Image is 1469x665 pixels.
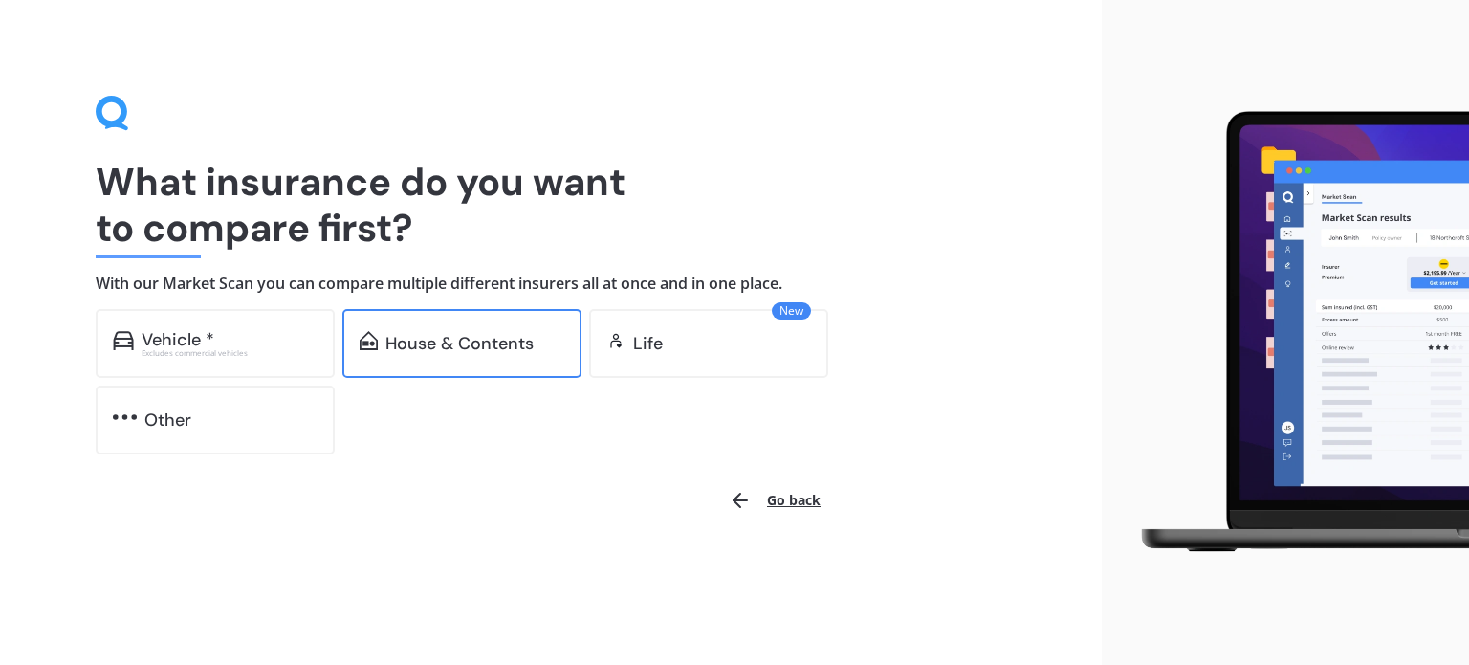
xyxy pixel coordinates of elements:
[144,410,191,430] div: Other
[360,331,378,350] img: home-and-contents.b802091223b8502ef2dd.svg
[772,302,811,320] span: New
[113,408,137,427] img: other.81dba5aafe580aa69f38.svg
[142,330,214,349] div: Vehicle *
[717,477,832,523] button: Go back
[1117,101,1469,564] img: laptop.webp
[96,159,1006,251] h1: What insurance do you want to compare first?
[142,349,318,357] div: Excludes commercial vehicles
[385,334,534,353] div: House & Contents
[633,334,663,353] div: Life
[96,274,1006,294] h4: With our Market Scan you can compare multiple different insurers all at once and in one place.
[113,331,134,350] img: car.f15378c7a67c060ca3f3.svg
[606,331,625,350] img: life.f720d6a2d7cdcd3ad642.svg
